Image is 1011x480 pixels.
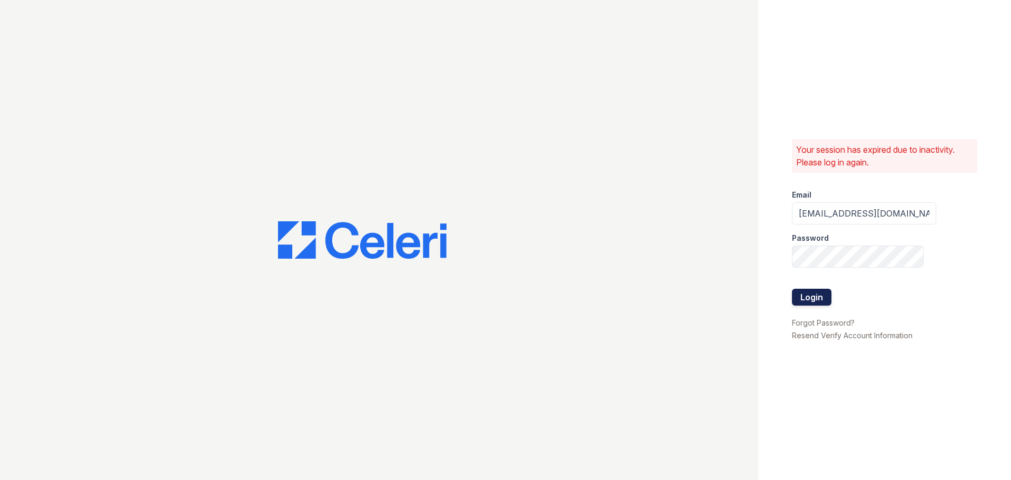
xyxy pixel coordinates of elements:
[792,318,855,327] a: Forgot Password?
[792,233,829,243] label: Password
[792,289,831,306] button: Login
[792,190,811,200] label: Email
[796,143,973,169] p: Your session has expired due to inactivity. Please log in again.
[278,221,447,259] img: CE_Logo_Blue-a8612792a0a2168367f1c8372b55b34899dd931a85d93a1a3d3e32e68fde9ad4.png
[792,331,913,340] a: Resend Verify Account Information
